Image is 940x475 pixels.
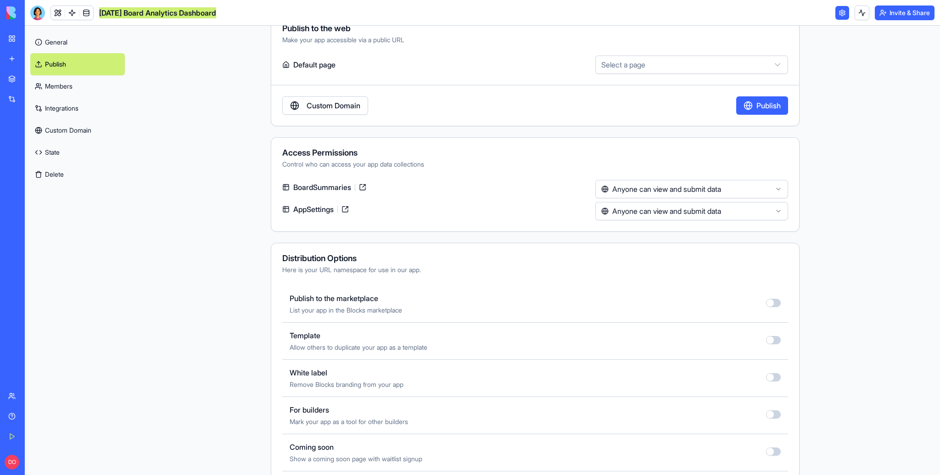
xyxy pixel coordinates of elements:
span: For builders [290,404,408,415]
button: Delete [30,163,125,185]
img: logo [6,6,63,19]
span: Allow others to duplicate your app as a template [290,343,427,352]
button: Invite & Share [875,6,934,20]
span: Remove Blocks branding from your app [290,380,403,389]
a: Custom Domain [282,96,368,115]
span: BoardSummaries [290,182,355,193]
div: Make your app accessible via a public URL [282,35,788,45]
div: Control who can access your app data collections [282,160,788,169]
span: [DATE] Board Analytics Dashboard [99,7,216,18]
a: General [30,31,125,53]
span: Publish to the marketplace [290,293,402,304]
span: AppSettings [290,204,337,215]
a: Members [30,75,125,97]
span: DO [5,455,19,469]
span: Coming soon [290,441,422,453]
a: State [30,141,125,163]
a: Custom Domain [30,119,125,141]
span: Template [290,330,427,341]
span: Mark your app as a tool for other builders [290,417,408,426]
label: Default page [282,56,592,74]
div: Publish to the web [282,24,788,33]
div: Access Permissions [282,149,788,157]
div: Distribution Options [282,254,788,263]
span: List your app in the Blocks marketplace [290,306,402,315]
button: Publish [736,96,788,115]
div: Here is your URL namespace for use in our app. [282,265,788,274]
a: Publish [30,53,125,75]
a: Integrations [30,97,125,119]
span: Show a coming soon page with waitlist signup [290,454,422,464]
span: White label [290,367,403,378]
